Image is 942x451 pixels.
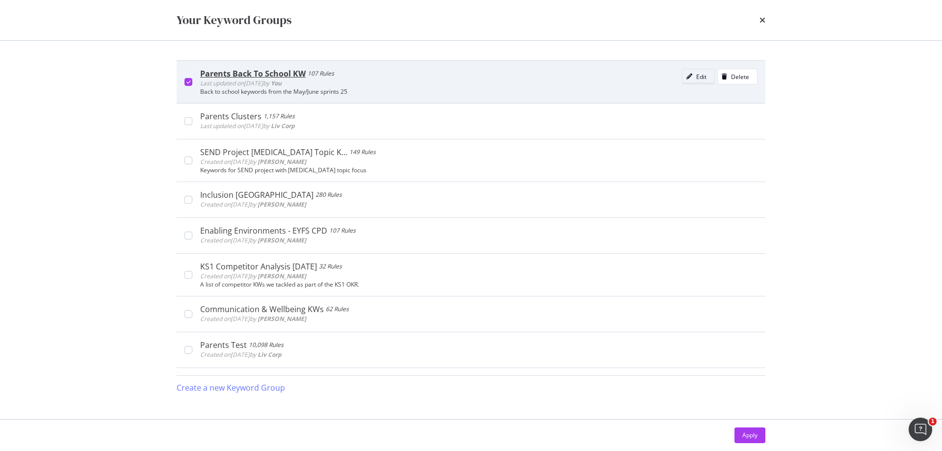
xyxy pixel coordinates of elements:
div: 107 Rules [329,226,356,236]
b: [PERSON_NAME] [258,200,306,209]
div: Inclusion [GEOGRAPHIC_DATA] [200,190,314,200]
div: A list of competitor KWs we tackled as part of the KS1 OKR. [200,281,758,288]
div: Parents Back To School KW [200,69,306,79]
span: Created on [DATE] by [200,272,306,280]
div: 149 Rules [349,147,376,157]
div: SEND Project [MEDICAL_DATA] Topic KWs [200,147,347,157]
b: [PERSON_NAME] [258,158,306,166]
div: Delete [731,73,749,81]
span: Created on [DATE] by [200,315,306,323]
span: Created on [DATE] by [200,200,306,209]
div: 107 Rules [308,69,334,79]
div: Apply [742,431,758,439]
span: Created on [DATE] by [200,236,306,244]
button: Edit [682,69,715,84]
div: Parents Clusters [200,111,262,121]
button: Delete [717,69,758,84]
span: Last updated on [DATE] by [200,79,282,87]
b: [PERSON_NAME] [258,315,306,323]
div: Create a new Keyword Group [177,382,285,394]
div: 32 Rules [319,262,342,271]
span: Last updated on [DATE] by [200,122,295,130]
b: Liv Corp [258,350,282,359]
span: Created on [DATE] by [200,350,282,359]
button: Apply [734,427,765,443]
b: You [271,79,282,87]
div: times [759,12,765,28]
b: Liv Corp [271,122,295,130]
div: Your Keyword Groups [177,12,291,28]
iframe: Intercom live chat [909,418,932,441]
b: [PERSON_NAME] [258,236,306,244]
div: Enabling Environments - EYFS CPD [200,226,327,236]
span: Created on [DATE] by [200,158,306,166]
div: Parents Test [200,340,247,350]
div: Edit [696,73,706,81]
div: Back to school keywords from the May/June sprints 25 [200,88,758,95]
div: 10,098 Rules [249,340,284,350]
span: 1 [929,418,937,425]
div: 1,157 Rules [263,111,295,121]
div: Keywords for SEND project with [MEDICAL_DATA] topic focus [200,167,758,174]
button: Create a new Keyword Group [177,376,285,399]
div: 280 Rules [315,190,342,200]
div: KS1 Competitor Analysis [DATE] [200,262,317,271]
div: 62 Rules [326,304,349,314]
b: [PERSON_NAME] [258,272,306,280]
div: Communication & Wellbeing KWs [200,304,324,314]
